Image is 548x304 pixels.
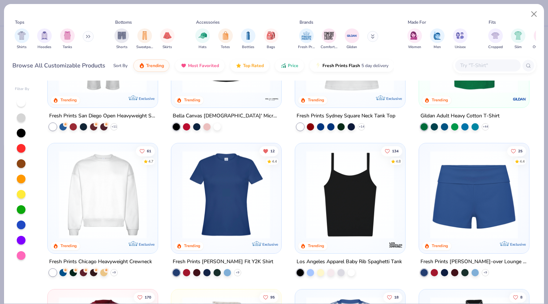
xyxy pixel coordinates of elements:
div: Fits [489,19,496,26]
img: Men Image [433,31,441,40]
button: filter button [114,28,129,50]
span: 95 [271,295,275,299]
div: filter for Men [430,28,445,50]
img: 94a2aa95-cd2b-4983-969b-ecd512716e9a [302,4,398,93]
span: + 9 [236,270,239,275]
div: Bella Canvas [DEMOGRAPHIC_DATA]' Micro Ribbed Scoop Tank [173,111,280,120]
button: filter button [241,28,255,50]
div: 4.8 [396,159,401,164]
button: filter button [488,28,503,50]
div: filter for Sweatpants [136,28,153,50]
button: Like [381,146,402,156]
div: 4.7 [148,159,153,164]
div: filter for Gildan [345,28,359,50]
button: Most Favorited [175,59,224,72]
img: Gildan logo [512,91,527,106]
div: Fresh Prints [PERSON_NAME]-over Lounge Shorts [420,257,528,266]
button: filter button [407,28,422,50]
span: 8 [520,295,522,299]
button: Like [509,292,526,302]
span: + 9 [112,270,116,275]
span: Price [288,63,298,69]
div: Filter By [15,86,30,92]
span: Gildan [347,44,357,50]
button: Like [134,292,155,302]
img: Sweatpants Image [141,31,149,40]
button: Close [527,7,541,21]
img: Slim Image [514,31,522,40]
button: filter button [195,28,210,50]
img: db319196-8705-402d-8b46-62aaa07ed94f [426,4,522,93]
div: filter for Shirts [15,28,29,50]
img: d60be0fe-5443-43a1-ac7f-73f8b6aa2e6e [426,151,522,239]
img: cab69ba6-afd8-400d-8e2e-70f011a551d3 [150,4,246,93]
img: Cropped Image [491,31,500,40]
div: filter for Comfort Colors [321,28,337,50]
img: Unisex Image [456,31,464,40]
img: Hoodies Image [40,31,48,40]
img: Los Angeles Apparel logo [388,238,403,252]
span: Hoodies [38,44,51,50]
span: Fresh Prints [298,44,315,50]
div: Brands [300,19,313,26]
div: filter for Fresh Prints [298,28,315,50]
span: Top Rated [243,63,264,69]
img: Fresh Prints Image [301,30,312,41]
button: filter button [298,28,315,50]
div: Accessories [196,19,220,26]
img: 9145e166-e82d-49ae-94f7-186c20e691c9 [150,151,246,239]
div: Fresh Prints [PERSON_NAME] Fit Y2K Shirt [173,257,273,266]
img: trending.gif [139,63,145,69]
div: Los Angeles Apparel Baby Rib Spaghetti Tank [297,257,402,266]
img: cbf11e79-2adf-4c6b-b19e-3da42613dd1b [302,151,398,239]
img: Tanks Image [63,31,71,40]
div: filter for Slim [511,28,525,50]
img: Comfort Colors Image [324,30,334,41]
button: filter button [511,28,525,50]
button: Like [260,292,279,302]
span: Fresh Prints Flash [322,63,360,69]
div: filter for Shorts [114,28,129,50]
span: + 11 [111,124,117,129]
div: filter for Bottles [241,28,255,50]
div: Fresh Prints San Diego Open Heavyweight Sweatpants [49,111,156,120]
button: Price [275,59,304,72]
img: most_fav.gif [181,63,187,69]
button: filter button [15,28,29,50]
span: Exclusive [138,242,154,247]
span: Comfort Colors [321,44,337,50]
img: 8af284bf-0d00-45ea-9003-ce4b9a3194ad [179,4,274,93]
button: Trending [133,59,169,72]
button: filter button [430,28,445,50]
div: filter for Totes [218,28,233,50]
span: Slim [514,44,522,50]
button: filter button [264,28,278,50]
span: Men [434,44,441,50]
div: filter for Skirts [160,28,175,50]
span: Cropped [488,44,503,50]
div: Fresh Prints Sydney Square Neck Tank Top [297,111,395,120]
span: 25 [518,149,522,153]
span: Bags [267,44,275,50]
div: Sort By [113,62,128,69]
span: 170 [145,295,151,299]
img: flash.gif [315,63,321,69]
div: filter for Tanks [60,28,75,50]
div: Tops [15,19,24,26]
img: Women Image [410,31,419,40]
button: Fresh Prints Flash5 day delivery [310,59,394,72]
button: filter button [218,28,233,50]
button: Like [383,292,402,302]
div: Gildan Adult Heavy Cotton T-Shirt [420,111,500,120]
img: 1358499d-a160-429c-9f1e-ad7a3dc244c9 [55,151,150,239]
div: Made For [408,19,426,26]
div: 4.4 [520,159,525,164]
span: Hats [199,44,207,50]
img: Shorts Image [118,31,126,40]
span: Exclusive [510,242,526,247]
span: Trending [146,63,164,69]
div: Browse All Customizable Products [12,61,105,70]
span: 12 [271,149,275,153]
span: Shorts [116,44,128,50]
div: filter for Hoodies [37,28,52,50]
